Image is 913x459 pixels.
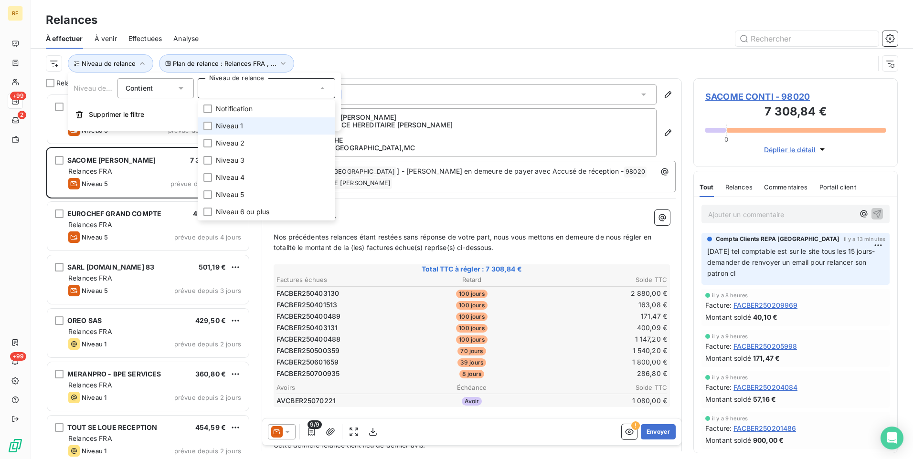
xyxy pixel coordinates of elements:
span: Niveau de relance [82,60,136,67]
span: 8 jours [459,370,484,378]
span: Montant soldé [705,435,751,445]
span: prévue depuis 4 jours [174,233,241,241]
span: Facture : [705,382,732,392]
span: Montant soldé [705,353,751,363]
span: FACBER250500359 [276,346,340,355]
span: +99 [10,92,26,100]
span: SACOME [PERSON_NAME] [310,178,392,189]
span: Relances FRA [68,274,112,282]
td: 2 880,00 € [538,288,668,299]
td: 1 080,00 € [538,396,668,406]
span: Relances [56,78,85,88]
span: 100 jours [456,290,487,298]
span: 0 [724,136,728,143]
span: FACBER250205998 [733,341,797,351]
span: SACOME CONTI - 98020 [705,90,886,103]
span: 100 jours [456,335,487,344]
span: EUROCHEF GRAND COMPTE [67,209,161,218]
span: FACBER250400489 [276,312,340,321]
span: FACBER250209969 [733,300,797,310]
span: Niveau 5 [82,180,108,188]
span: OREO SAS [67,316,102,324]
th: Échéance [407,383,537,393]
td: 400,09 € [538,323,668,333]
span: 100 jours [456,301,487,310]
span: Niveau 1 [216,121,243,131]
span: Avoir [462,397,482,406]
h3: Relances [46,11,97,29]
span: 171,47 € [753,353,780,363]
img: Logo LeanPay [8,438,23,453]
button: Niveau de relance [68,54,153,73]
span: Portail client [819,183,856,191]
span: Relances FRA [68,381,112,389]
p: 98007 [GEOGRAPHIC_DATA] , MC [309,144,648,152]
span: [DATE] tel comptable est sur le site tous les 15 jours- demander de renvoyer un email pour relanc... [707,247,877,277]
span: prévue depuis 3 jours [174,287,241,294]
span: FACBER250401513 [276,300,337,310]
span: 98020 [624,167,647,177]
p: 1 AV PRINCE HEREDITAIRE [PERSON_NAME] [309,121,648,129]
span: Niveau de relance [74,84,132,92]
span: Effectuées [128,34,162,43]
span: il y a 9 heures [712,416,748,421]
span: 7 308,84 € [190,156,226,164]
span: Niveau 1 [82,447,106,455]
td: 1 147,20 € [538,334,668,344]
span: Déplier le détail [764,145,816,155]
span: Relances FRA [68,327,112,335]
span: À effectuer [46,34,83,43]
div: grid [46,94,250,459]
span: Tout [700,183,714,191]
span: Notification [216,104,253,114]
span: Nos précédentes relances étant restées sans réponse de votre part, nous vous mettons en demeure d... [274,233,653,252]
span: Total TTC à régler : 7 308,84 € [275,264,669,274]
span: prévue depuis 2 jours [174,340,241,348]
input: Rechercher [735,31,879,46]
span: il y a 13 minutes [844,236,886,242]
span: 57,16 € [753,394,776,404]
span: 501,19 € [199,263,226,271]
span: ] - [PERSON_NAME] en demeure de payer avec Accusé de réception - [397,167,624,175]
p: BP119 [309,129,648,136]
span: Relances FRA [68,167,112,175]
th: Avoirs [276,383,406,393]
span: Niveau 5 [82,287,108,294]
span: 40,10 € [753,312,777,322]
div: Open Intercom Messenger [881,427,903,449]
span: Montant soldé [705,394,751,404]
span: Plan de relance : Relances FRA , ... [173,60,276,67]
button: Supprimer le filtre [68,104,341,125]
span: Relances FRA [68,220,112,229]
span: Niveau 6 ou plus [216,207,269,217]
span: FACBER250403131 [276,323,338,333]
span: prévue depuis 2 jours [174,394,241,401]
td: 171,47 € [538,311,668,322]
span: Commentaires [764,183,808,191]
td: 1 540,20 € [538,345,668,356]
p: LA RUCHE [309,136,648,144]
span: prévue depuis 20 jours [170,180,241,188]
span: Niveau 2 [216,138,244,148]
span: Niveau 5 [216,190,244,199]
span: FACBER250201486 [733,423,796,433]
span: FACBER250601659 [276,357,339,367]
span: FACBER250403130 [276,289,339,298]
span: 900,00 € [753,435,784,445]
span: Facture : [705,423,732,433]
div: RF [8,6,23,21]
td: 1 800,00 € [538,357,668,367]
th: Retard [407,275,537,285]
p: SACOME [PERSON_NAME] [309,114,648,121]
span: Facture : [705,300,732,310]
th: Factures échues [276,275,406,285]
span: FACBER250204084 [733,382,797,392]
span: 100 jours [456,324,487,333]
span: Niveau 5 [82,233,108,241]
span: 9/9 [308,420,322,429]
span: Niveau 1 [82,340,106,348]
span: 454,59 € [195,423,226,431]
span: 429,50 € [195,316,226,324]
span: Niveau 4 [216,173,244,182]
span: Niveau 3 [216,156,244,165]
